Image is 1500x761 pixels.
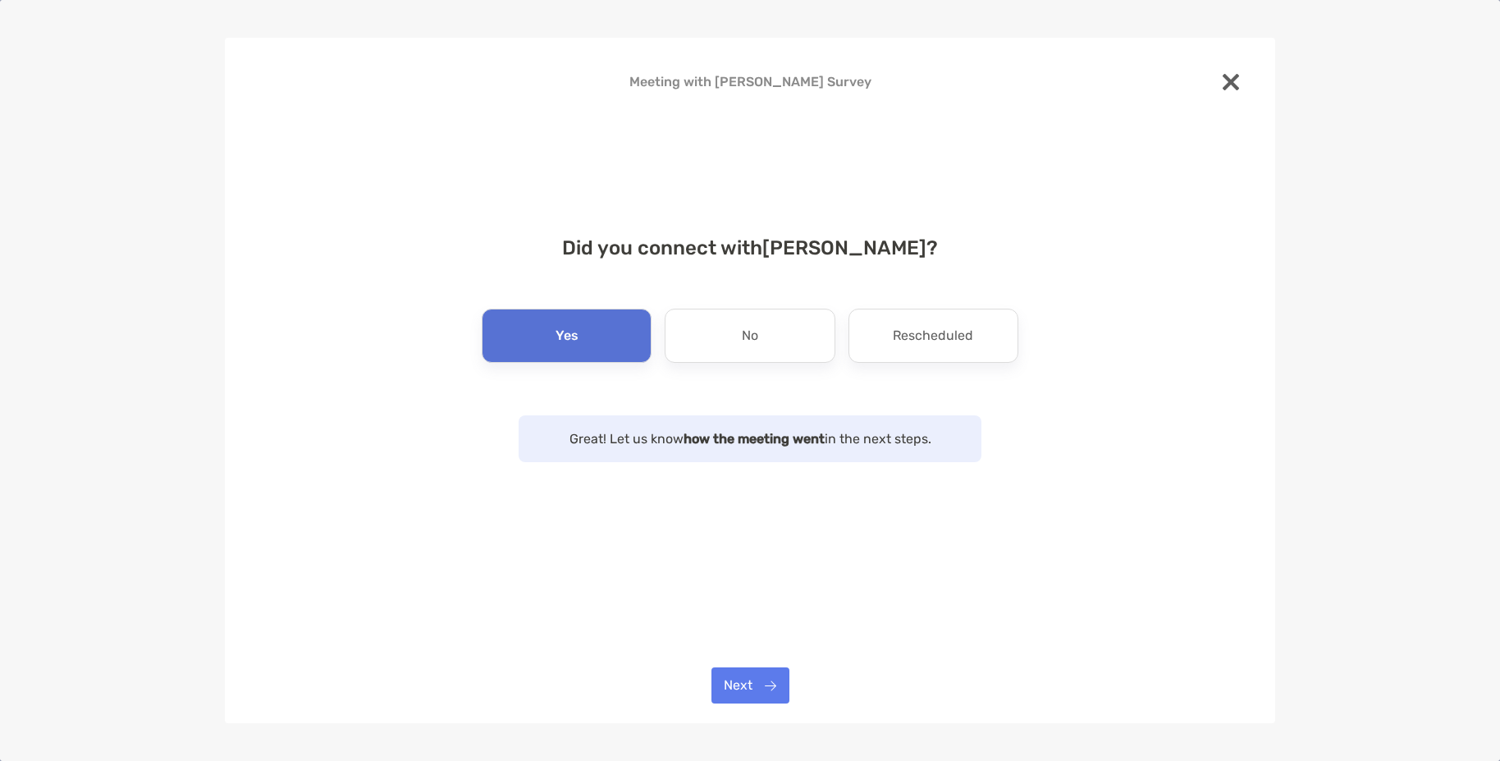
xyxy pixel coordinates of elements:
button: Next [711,667,789,704]
strong: how the meeting went [684,431,825,447]
img: close modal [1223,74,1239,90]
h4: Meeting with [PERSON_NAME] Survey [251,74,1249,89]
p: No [742,323,758,349]
p: Rescheduled [893,323,973,349]
h4: Did you connect with [PERSON_NAME] ? [251,236,1249,259]
p: Great! Let us know in the next steps. [535,429,965,449]
p: Yes [556,323,579,349]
